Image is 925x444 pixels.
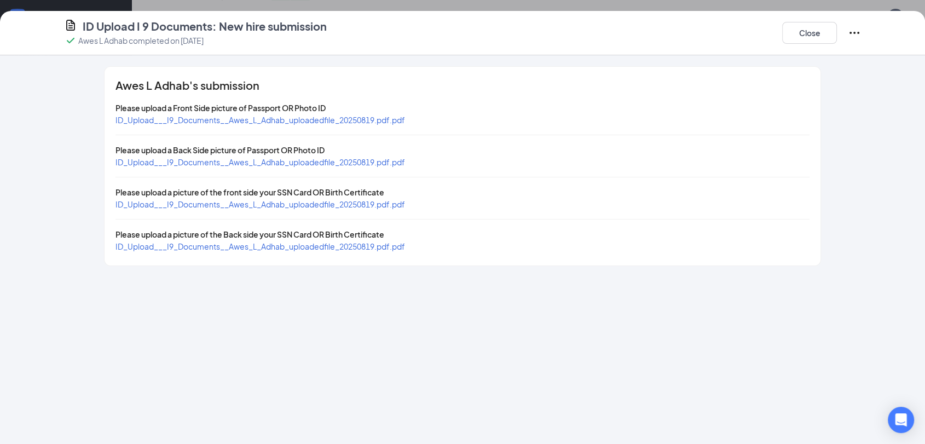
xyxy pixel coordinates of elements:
span: Please upload a picture of the front side your SSN Card OR Birth Certificate [115,187,384,197]
span: Awes L Adhab's submission [115,80,259,91]
svg: CustomFormIcon [64,19,77,32]
h4: ID Upload I 9 Documents: New hire submission [83,19,327,34]
span: Please upload a Back Side picture of Passport OR Photo ID [115,145,325,155]
p: Awes L Adhab completed on [DATE] [78,35,204,46]
a: ID_Upload___I9_Documents__Awes_L_Adhab_uploadedfile_20250819.pdf.pdf [115,157,405,167]
a: ID_Upload___I9_Documents__Awes_L_Adhab_uploadedfile_20250819.pdf.pdf [115,241,405,251]
button: Close [782,22,837,44]
span: Please upload a Front Side picture of Passport OR Photo ID [115,103,326,113]
svg: Checkmark [64,34,77,47]
div: Open Intercom Messenger [888,407,914,433]
a: ID_Upload___I9_Documents__Awes_L_Adhab_uploadedfile_20250819.pdf.pdf [115,115,405,125]
span: Please upload a picture of the Back side your SSN Card OR Birth Certificate [115,229,384,239]
a: ID_Upload___I9_Documents__Awes_L_Adhab_uploadedfile_20250819.pdf.pdf [115,199,405,209]
svg: Ellipses [848,26,861,39]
